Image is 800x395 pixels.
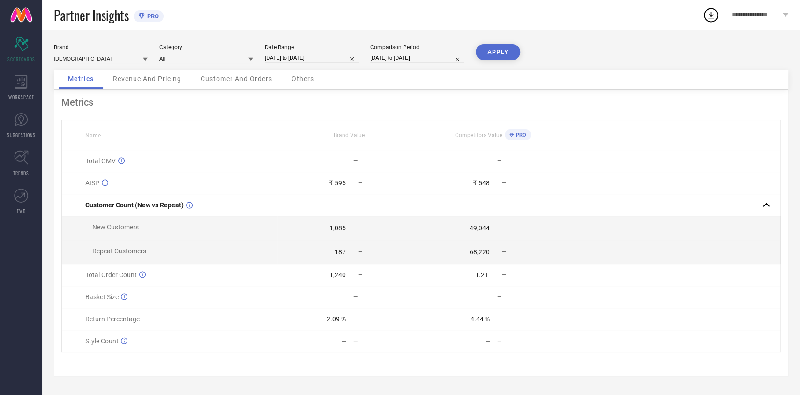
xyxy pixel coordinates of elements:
span: WORKSPACE [8,93,34,100]
div: — [485,157,490,165]
span: — [501,249,506,255]
input: Select date range [265,53,359,63]
span: SCORECARDS [7,55,35,62]
span: Name [85,132,101,139]
div: — [485,293,490,301]
div: Brand [54,44,148,51]
span: Basket Size [85,293,119,301]
span: Style Count [85,337,119,345]
div: — [353,338,421,344]
span: FWD [17,207,26,214]
span: TRENDS [13,169,29,176]
span: PRO [514,132,526,138]
span: — [358,272,362,278]
span: — [501,225,506,231]
span: AISP [85,179,99,187]
span: — [358,225,362,231]
div: — [497,294,564,300]
span: — [501,180,506,186]
span: Others [292,75,314,83]
div: — [485,337,490,345]
span: Partner Insights [54,6,129,25]
span: Return Percentage [85,315,140,323]
div: 1,085 [329,224,346,232]
div: — [341,293,346,301]
span: — [358,249,362,255]
div: — [353,294,421,300]
span: — [358,180,362,186]
div: 1,240 [329,271,346,279]
span: — [501,316,506,322]
div: 68,220 [469,248,489,256]
div: Comparison Period [370,44,464,51]
div: Date Range [265,44,359,51]
div: 1.2 L [475,271,489,279]
div: — [341,157,346,165]
div: — [341,337,346,345]
span: Competitors Value [455,132,502,138]
div: Metrics [61,97,781,108]
div: ₹ 595 [329,179,346,187]
div: — [353,158,421,164]
span: Brand Value [334,132,365,138]
span: Repeat Customers [92,247,146,255]
span: Metrics [68,75,94,83]
div: ₹ 548 [472,179,489,187]
span: Customer Count (New vs Repeat) [85,201,184,209]
span: New Customers [92,223,139,231]
div: 49,044 [469,224,489,232]
span: PRO [145,13,159,20]
span: — [501,272,506,278]
span: SUGGESTIONS [7,131,36,138]
span: Total GMV [85,157,116,165]
div: 2.09 % [327,315,346,323]
button: APPLY [476,44,520,60]
span: Customer And Orders [201,75,272,83]
div: Open download list [703,7,719,23]
span: Total Order Count [85,271,137,279]
div: — [497,338,564,344]
div: 4.44 % [470,315,489,323]
span: Revenue And Pricing [113,75,181,83]
div: 187 [335,248,346,256]
input: Select comparison period [370,53,464,63]
div: — [497,158,564,164]
span: — [358,316,362,322]
div: Category [159,44,253,51]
